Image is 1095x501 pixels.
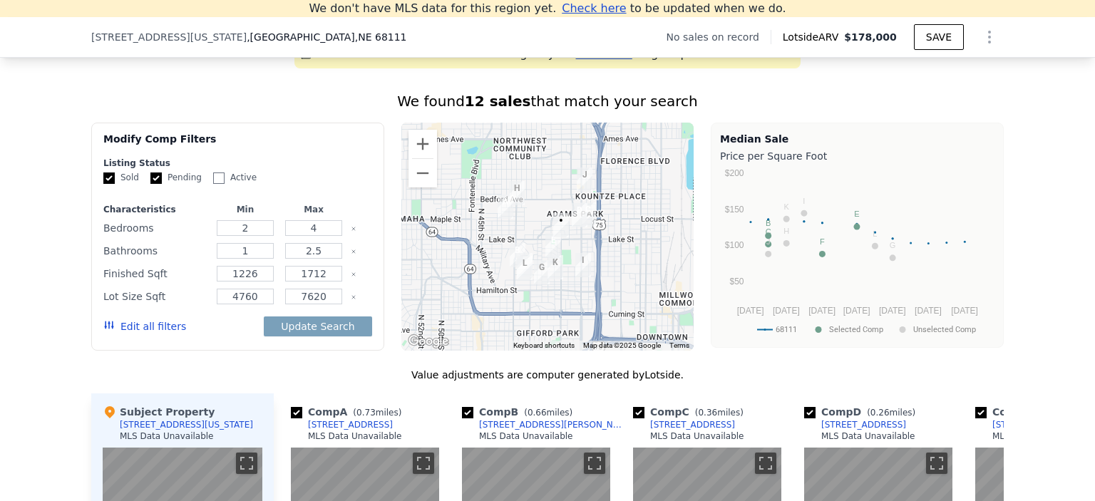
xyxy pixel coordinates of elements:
[783,202,789,211] text: K
[405,332,452,351] img: Google
[633,419,735,430] a: [STREET_ADDRESS]
[91,91,1004,111] div: We found that match your search
[913,325,976,334] text: Unselected Comp
[103,157,372,169] div: Listing Status
[854,210,859,218] text: E
[462,419,627,430] a: [STREET_ADDRESS][PERSON_NAME]
[492,189,519,224] div: 4115 Binney St
[503,175,530,211] div: 3223 N 40th St
[720,132,994,146] div: Median Sale
[669,341,689,349] a: Terms (opens in new tab)
[861,408,921,418] span: ( miles)
[247,30,406,44] span: , [GEOGRAPHIC_DATA]
[308,419,393,430] div: [STREET_ADDRESS]
[575,197,602,232] div: 2857 Corby St
[820,237,825,246] text: F
[408,159,437,187] button: Zoom out
[408,130,437,158] button: Zoom in
[291,419,393,430] a: [STREET_ADDRESS]
[214,204,277,215] div: Min
[720,146,994,166] div: Price per Square Foot
[650,430,744,442] div: MLS Data Unavailable
[405,332,452,351] a: Open this area in Google Maps (opens a new window)
[821,430,915,442] div: MLS Data Unavailable
[103,172,139,184] label: Sold
[462,405,578,419] div: Comp B
[120,430,214,442] div: MLS Data Unavailable
[776,325,797,334] text: 68111
[725,168,744,178] text: $200
[720,166,994,344] div: A chart.
[975,23,1004,51] button: Show Options
[308,430,402,442] div: MLS Data Unavailable
[915,306,942,316] text: [DATE]
[213,172,257,184] label: Active
[120,419,253,430] div: [STREET_ADDRESS][US_STATE]
[347,408,407,418] span: ( miles)
[91,368,1004,382] div: Value adjustments are computer generated by Lotside .
[291,405,407,419] div: Comp A
[547,207,575,243] div: 3239 Ohio St
[513,341,575,351] button: Keyboard shortcuts
[150,172,162,184] input: Pending
[844,31,897,43] span: $178,000
[914,24,964,50] button: SAVE
[351,272,356,277] button: Clear
[479,430,573,442] div: MLS Data Unavailable
[103,286,208,306] div: Lot Size Sqft
[951,306,978,316] text: [DATE]
[103,172,115,184] input: Sold
[103,132,372,157] div: Modify Comp Filters
[213,172,225,184] input: Active
[766,219,771,227] text: B
[584,453,605,474] button: Toggle fullscreen view
[737,306,764,316] text: [DATE]
[829,325,883,334] text: Selected Comp
[870,408,890,418] span: 0.26
[808,306,836,316] text: [DATE]
[351,294,356,300] button: Clear
[355,31,407,43] span: , NE 68111
[91,30,247,44] span: [STREET_ADDRESS][US_STATE]
[783,30,844,44] span: Lotside ARV
[351,226,356,232] button: Clear
[566,197,593,233] div: 2724 N 30th St
[583,341,661,349] span: Map data ©2025 Google
[821,419,906,430] div: [STREET_ADDRESS]
[465,93,531,110] strong: 12 sales
[504,237,531,273] div: 3857 Parker St
[725,240,744,250] text: $100
[103,241,208,261] div: Bathrooms
[479,419,627,430] div: [STREET_ADDRESS][PERSON_NAME]
[783,227,789,235] text: H
[413,453,434,474] button: Toggle fullscreen view
[542,249,569,285] div: 3321 Franklin St
[282,204,345,215] div: Max
[804,405,921,419] div: Comp D
[843,306,870,316] text: [DATE]
[689,408,749,418] span: ( miles)
[766,227,771,236] text: C
[518,408,578,418] span: ( miles)
[873,229,877,238] text: L
[879,306,906,316] text: [DATE]
[103,218,208,238] div: Bedrooms
[511,250,538,286] div: 3824 Seward St
[698,408,717,418] span: 0.36
[890,241,896,249] text: G
[766,237,771,246] text: J
[803,197,805,205] text: I
[103,264,208,284] div: Finished Sqft
[926,453,947,474] button: Toggle fullscreen view
[725,205,744,215] text: $150
[528,408,547,418] span: 0.66
[351,249,356,254] button: Clear
[264,316,371,336] button: Update Search
[511,247,538,283] div: 3827 Franklin St
[540,227,567,263] div: 3370 Patrick Ave
[755,453,776,474] button: Toggle fullscreen view
[650,419,735,430] div: [STREET_ADDRESS]
[571,162,598,197] div: 2901 Pinkney St
[992,430,1086,442] div: MLS Data Unavailable
[667,30,771,44] div: No sales on record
